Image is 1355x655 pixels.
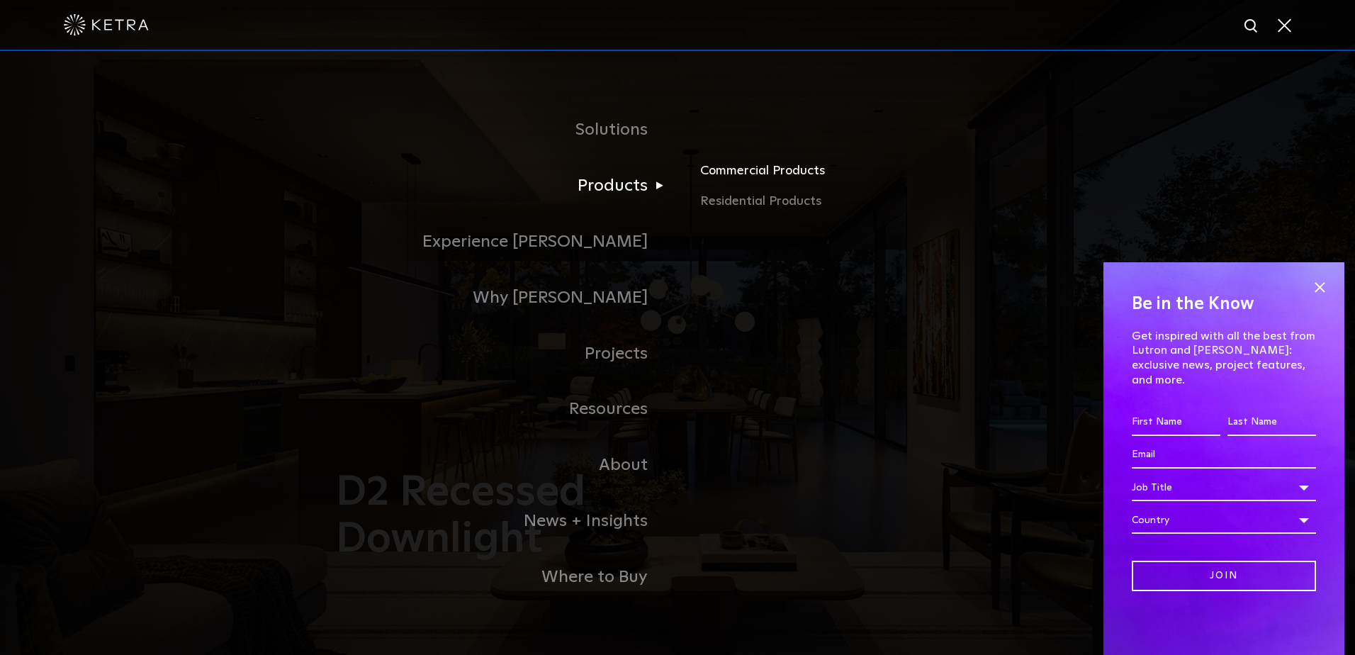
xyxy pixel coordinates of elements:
[323,437,677,493] a: About
[1132,474,1316,501] div: Job Title
[1243,18,1261,35] img: search icon
[323,102,677,158] a: Solutions
[323,326,677,382] a: Projects
[323,102,1032,605] div: Navigation Menu
[700,160,1032,191] a: Commercial Products
[323,270,677,326] a: Why [PERSON_NAME]
[1132,291,1316,318] h4: Be in the Know
[700,191,1032,212] a: Residential Products
[323,158,677,214] a: Products
[323,493,677,549] a: News + Insights
[1132,561,1316,591] input: Join
[323,549,677,605] a: Where to Buy
[1132,507,1316,534] div: Country
[64,14,149,35] img: ketra-logo-2019-white
[1132,442,1316,469] input: Email
[323,381,677,437] a: Resources
[1132,409,1220,436] input: First Name
[323,214,677,270] a: Experience [PERSON_NAME]
[1132,329,1316,388] p: Get inspired with all the best from Lutron and [PERSON_NAME]: exclusive news, project features, a...
[1227,409,1316,436] input: Last Name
